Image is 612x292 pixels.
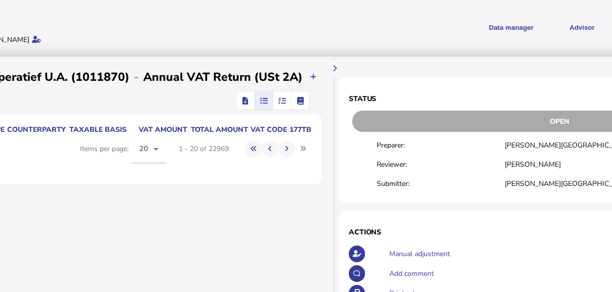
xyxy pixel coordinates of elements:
[130,69,143,85] div: -
[32,36,41,43] i: Email verified
[349,265,365,282] button: Make a comment in the activity log.
[377,160,505,169] div: Reviewer:
[278,140,295,157] button: Next page
[131,135,167,174] mat-form-field: Change page size
[5,124,66,135] th: Counterparty
[262,140,278,157] button: Previous page
[190,125,248,134] div: Total amount
[255,91,273,110] mat-button-toggle: Reconcilliation view by document
[68,125,127,134] div: Taxable basis
[305,69,322,85] button: Upload transactions
[326,60,343,77] button: Hide
[349,246,365,262] button: Make an adjustment to this return.
[236,91,255,110] mat-button-toggle: Return view
[295,140,312,157] button: Last page
[245,140,262,157] button: First page
[249,124,288,135] th: VAT code
[377,179,505,188] div: Submitter:
[143,69,303,85] h2: Annual VAT Return (USt 2A)
[291,91,309,110] mat-button-toggle: Ledger
[80,135,167,174] div: Items per page:
[129,125,187,134] div: VAT amount
[377,140,505,150] div: Preparer:
[479,15,543,39] button: Shows a dropdown of Data manager options
[179,144,229,154] div: 1 - 20 of 22969
[139,144,148,154] span: 20
[290,125,311,134] div: 177TB
[273,91,291,110] mat-button-toggle: Reconcilliation view by tax code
